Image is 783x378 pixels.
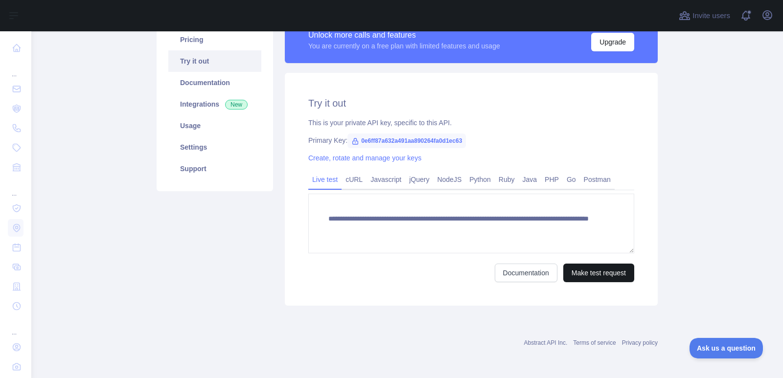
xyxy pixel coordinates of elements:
[495,264,557,282] a: Documentation
[308,135,634,145] div: Primary Key:
[573,339,616,346] a: Terms of service
[347,133,466,148] span: 0e6ff87a632a491aa890264fa0d1ec63
[308,172,342,187] a: Live test
[8,59,23,78] div: ...
[308,96,634,110] h2: Try it out
[8,317,23,336] div: ...
[465,172,495,187] a: Python
[168,136,261,158] a: Settings
[8,178,23,198] div: ...
[308,154,421,162] a: Create, rotate and manage your keys
[367,172,405,187] a: Javascript
[225,100,248,110] span: New
[168,50,261,72] a: Try it out
[495,172,519,187] a: Ruby
[563,172,580,187] a: Go
[563,264,634,282] button: Make test request
[580,172,615,187] a: Postman
[405,172,433,187] a: jQuery
[168,72,261,93] a: Documentation
[342,172,367,187] a: cURL
[519,172,541,187] a: Java
[690,338,763,358] iframe: Toggle Customer Support
[541,172,563,187] a: PHP
[692,10,730,22] span: Invite users
[168,29,261,50] a: Pricing
[524,339,568,346] a: Abstract API Inc.
[168,115,261,136] a: Usage
[308,118,634,128] div: This is your private API key, specific to this API.
[308,41,500,51] div: You are currently on a free plan with limited features and usage
[168,158,261,179] a: Support
[168,93,261,115] a: Integrations New
[308,29,500,41] div: Unlock more calls and features
[677,8,732,23] button: Invite users
[591,33,634,51] button: Upgrade
[622,339,658,346] a: Privacy policy
[433,172,465,187] a: NodeJS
